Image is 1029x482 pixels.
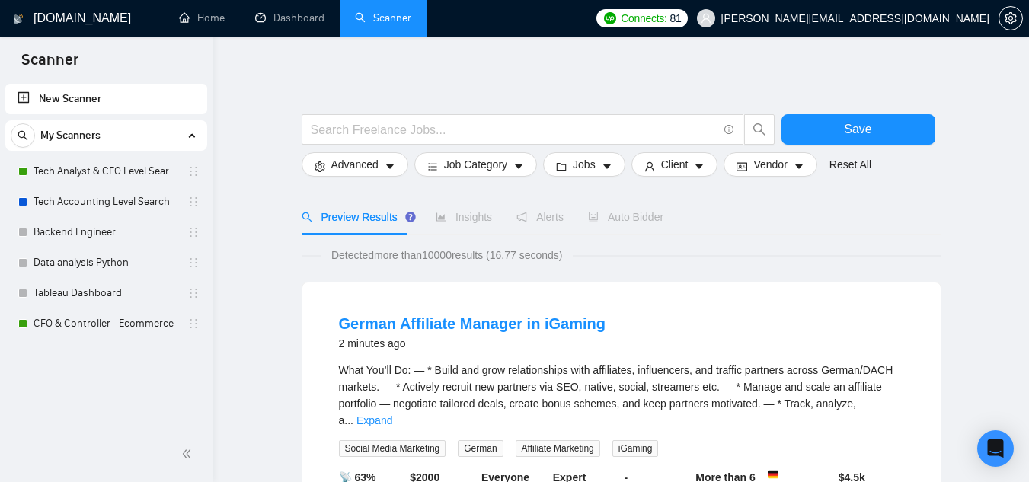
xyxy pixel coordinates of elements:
[516,211,564,223] span: Alerts
[999,6,1023,30] button: setting
[444,156,507,173] span: Job Category
[344,414,353,426] span: ...
[768,469,778,480] img: 🇩🇪
[321,247,574,263] span: Detected more than 10000 results (16.77 seconds)
[339,315,606,332] a: German Affiliate Manager in iGaming
[255,11,324,24] a: dashboardDashboard
[40,120,101,151] span: My Scanners
[311,120,717,139] input: Search Freelance Jobs...
[339,440,446,457] span: Social Media Marketing
[187,318,200,330] span: holder
[844,120,871,139] span: Save
[5,84,207,114] li: New Scanner
[34,156,178,187] a: Tech Analyst & CFO Level Search
[604,12,616,24] img: upwork-logo.png
[34,187,178,217] a: Tech Accounting Level Search
[588,211,663,223] span: Auto Bidder
[355,11,411,24] a: searchScanner
[187,196,200,208] span: holder
[513,161,524,172] span: caret-down
[11,123,35,148] button: search
[302,212,312,222] span: search
[427,161,438,172] span: bars
[339,362,904,429] div: What You’ll Do: — * Build and grow relationships with affiliates, influencers, and traffic partne...
[13,7,24,31] img: logo
[404,210,417,224] div: Tooltip anchor
[694,161,705,172] span: caret-down
[356,414,392,426] a: Expand
[9,49,91,81] span: Scanner
[34,308,178,339] a: CFO & Controller - Ecommerce
[34,278,178,308] a: Tableau Dashboard
[573,156,596,173] span: Jobs
[414,152,537,177] button: barsJob Categorycaret-down
[339,364,893,426] span: What You’ll Do: — * Build and grow relationships with affiliates, influencers, and traffic partne...
[331,156,379,173] span: Advanced
[644,161,655,172] span: user
[661,156,689,173] span: Client
[829,156,871,173] a: Reset All
[187,257,200,269] span: holder
[612,440,659,457] span: iGaming
[753,156,787,173] span: Vendor
[181,446,197,461] span: double-left
[11,130,34,141] span: search
[436,211,492,223] span: Insights
[34,217,178,247] a: Backend Engineer
[670,10,682,27] span: 81
[977,430,1014,467] div: Open Intercom Messenger
[745,123,774,136] span: search
[543,152,625,177] button: folderJobscaret-down
[179,11,225,24] a: homeHome
[516,212,527,222] span: notification
[302,152,408,177] button: settingAdvancedcaret-down
[737,161,747,172] span: idcard
[724,125,734,135] span: info-circle
[744,114,775,145] button: search
[621,10,666,27] span: Connects:
[315,161,325,172] span: setting
[588,212,599,222] span: robot
[5,120,207,339] li: My Scanners
[385,161,395,172] span: caret-down
[602,161,612,172] span: caret-down
[302,211,411,223] span: Preview Results
[701,13,711,24] span: user
[781,114,935,145] button: Save
[187,287,200,299] span: holder
[556,161,567,172] span: folder
[794,161,804,172] span: caret-down
[724,152,816,177] button: idcardVendorcaret-down
[999,12,1022,24] span: setting
[458,440,503,457] span: German
[187,226,200,238] span: holder
[187,165,200,177] span: holder
[18,84,195,114] a: New Scanner
[516,440,600,457] span: Affiliate Marketing
[339,334,606,353] div: 2 minutes ago
[999,12,1023,24] a: setting
[436,212,446,222] span: area-chart
[631,152,718,177] button: userClientcaret-down
[34,247,178,278] a: Data analysis Python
